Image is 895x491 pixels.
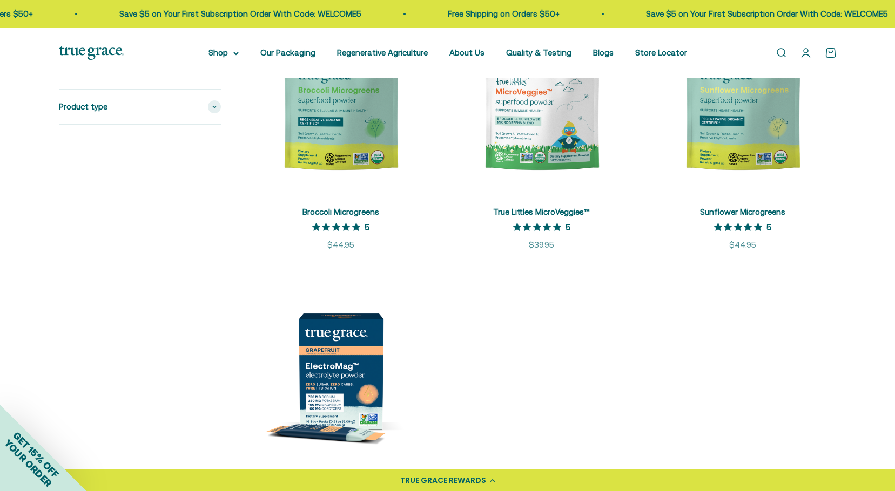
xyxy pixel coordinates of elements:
[400,475,486,486] div: TRUE GRACE REWARDS
[327,238,354,251] sale-price: $44.95
[59,90,221,124] summary: Product type
[529,238,554,251] sale-price: $39.95
[714,220,766,235] span: 5 out of 5 stars rating in total 2 reviews.
[365,221,369,232] p: 5
[729,238,756,251] sale-price: $44.95
[247,5,435,193] img: Broccoli Microgreens have been shown in studies to gently support the detoxification process — ak...
[513,220,566,235] span: 5 out of 5 stars rating in total 3 reviews.
[11,429,61,480] span: GET 15% OFF
[260,48,315,57] a: Our Packaging
[2,437,54,489] span: YOUR ORDER
[493,207,590,216] a: True Littles MicroVeggies™
[649,5,837,193] img: Sunflower microgreens have been shown in studies to contain phytochemicals known as flavonoids wh...
[635,48,687,57] a: Store Locator
[4,16,169,99] iframe: profile
[302,207,379,216] a: Broccoli Microgreens
[700,207,785,216] a: Sunflower Microgreens
[449,48,484,57] a: About Us
[59,100,107,113] span: Product type
[107,8,349,21] p: Save $5 on Your First Subscription Order With Code: WELCOME5
[435,9,547,18] a: Free Shipping on Orders $50+
[208,46,239,59] summary: Shop
[337,48,428,57] a: Regenerative Agriculture
[448,5,636,193] img: Kids Daily Superfood for Immune Health* Easy way for kids to get more greens in their diet Regene...
[506,48,571,57] a: Quality & Testing
[247,277,435,465] img: ElectroMag™
[634,8,876,21] p: Save $5 on Your First Subscription Order With Code: WELCOME5
[766,221,771,232] p: 5
[593,48,614,57] a: Blogs
[566,221,570,232] p: 5
[312,220,365,235] span: 5 out of 5 stars rating in total 5 reviews.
